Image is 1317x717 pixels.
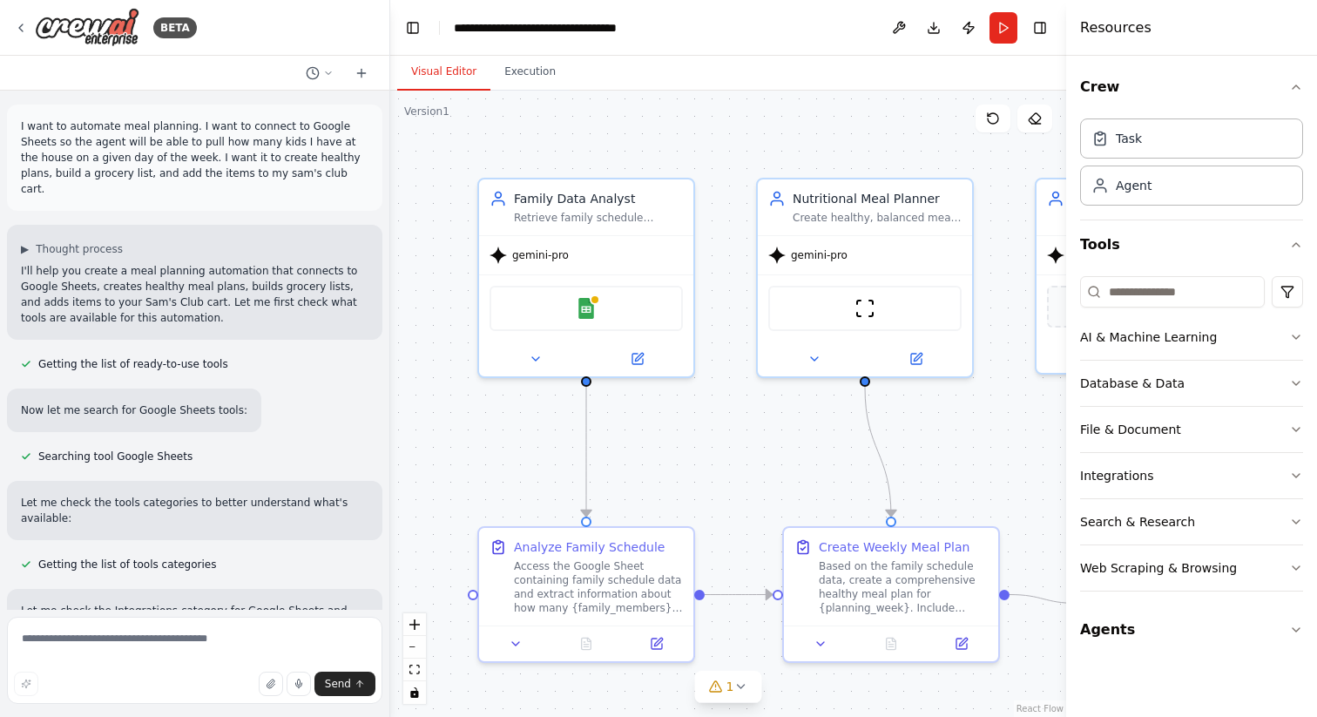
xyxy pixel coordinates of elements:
button: Agents [1080,605,1303,654]
button: ▶Thought process [21,242,123,256]
span: Getting the list of ready-to-use tools [38,357,228,371]
button: Tools [1080,220,1303,269]
div: Nutritional Meal Planner [793,190,962,207]
div: Analyze Family Schedule [514,538,665,556]
button: No output available [550,633,624,654]
button: Execution [490,54,570,91]
div: Web Scraping & Browsing [1080,559,1237,577]
span: Send [325,677,351,691]
div: Search & Research [1080,513,1195,531]
button: Click to speak your automation idea [287,672,311,696]
div: AI & Machine Learning [1080,328,1217,346]
div: Task [1116,130,1142,147]
button: No output available [854,633,929,654]
p: I want to automate meal planning. I want to connect to Google Sheets so the agent will be able to... [21,118,368,197]
div: Access the Google Sheet containing family schedule data and extract information about how many {f... [514,559,683,615]
div: Version 1 [404,105,449,118]
button: zoom out [403,636,426,659]
img: Google Sheets [576,298,597,319]
span: gemini-pro [791,248,848,262]
h4: Resources [1080,17,1152,38]
span: ▶ [21,242,29,256]
g: Edge from 60b299a0-ce3b-439f-8ac8-b0dbb2e80db0 to 3895c9ef-75b8-495a-9fde-7f2579ea3e04 [1010,586,1077,612]
button: toggle interactivity [403,681,426,704]
span: Thought process [36,242,123,256]
p: I'll help you create a meal planning automation that connects to Google Sheets, creates healthy m... [21,263,368,326]
p: Let me check the tools categories to better understand what's available: [21,495,368,526]
button: Crew [1080,63,1303,112]
button: File & Document [1080,407,1303,452]
button: Visual Editor [397,54,490,91]
button: Open in side panel [626,633,686,654]
button: Start a new chat [348,63,375,84]
span: Searching tool Google Sheets [38,450,192,463]
button: Open in side panel [867,348,965,369]
a: React Flow attribution [1016,704,1064,714]
img: Logo [35,8,139,47]
span: 1 [726,678,734,695]
button: AI & Machine Learning [1080,315,1303,360]
button: 1 [695,671,762,703]
div: React Flow controls [403,613,426,704]
div: Family Data AnalystRetrieve family schedule information from Google Sheets to determine how many ... [477,178,695,378]
button: Improve this prompt [14,672,38,696]
button: Web Scraping & Browsing [1080,545,1303,591]
div: Nutritional Meal PlannerCreate healthy, balanced meal plans for {planning_week} based on the numb... [756,178,974,378]
button: Integrations [1080,453,1303,498]
button: Hide left sidebar [401,16,425,40]
div: Database & Data [1080,375,1185,392]
p: Now let me search for Google Sheets tools: [21,402,247,418]
button: Send [314,672,375,696]
div: Crew [1080,112,1303,220]
button: Switch to previous chat [299,63,341,84]
g: Edge from e17860ea-bcec-4f40-ac32-21e27f141b51 to 60b299a0-ce3b-439f-8ac8-b0dbb2e80db0 [856,387,900,517]
div: Family Data Analyst [514,190,683,207]
p: Let me check the Integrations category for Google Sheets and other relevant tools: [21,603,368,634]
div: Based on the family schedule data, create a comprehensive healthy meal plan for {planning_week}. ... [819,559,988,615]
div: Create healthy, balanced meal plans for {planning_week} based on the number of family members pre... [793,211,962,225]
g: Edge from 789210fc-2f16-459d-902e-8a410f7238a7 to b4a64e62-0286-4453-b429-b43bd6c587d3 [577,387,595,517]
div: Retrieve family schedule information from Google Sheets to determine how many {family_members} wi... [514,211,683,225]
button: Database & Data [1080,361,1303,406]
div: Create Weekly Meal PlanBased on the family schedule data, create a comprehensive healthy meal pla... [782,526,1000,663]
div: Tools [1080,269,1303,605]
span: gemini-pro [512,248,569,262]
g: Edge from b4a64e62-0286-4453-b429-b43bd6c587d3 to 60b299a0-ce3b-439f-8ac8-b0dbb2e80db0 [705,586,773,604]
button: Search & Research [1080,499,1303,545]
button: zoom in [403,613,426,636]
button: Open in side panel [931,633,991,654]
div: BETA [153,17,197,38]
div: Integrations [1080,467,1153,484]
button: Hide right sidebar [1028,16,1052,40]
button: fit view [403,659,426,681]
nav: breadcrumb [454,19,617,37]
button: Upload files [259,672,283,696]
button: Open in side panel [588,348,686,369]
div: Agent [1116,177,1152,194]
img: ScrapeWebsiteTool [854,298,875,319]
div: File & Document [1080,421,1181,438]
div: Analyze Family ScheduleAccess the Google Sheet containing family schedule data and extract inform... [477,526,695,663]
span: Getting the list of tools categories [38,558,216,572]
div: Create Weekly Meal Plan [819,538,969,556]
